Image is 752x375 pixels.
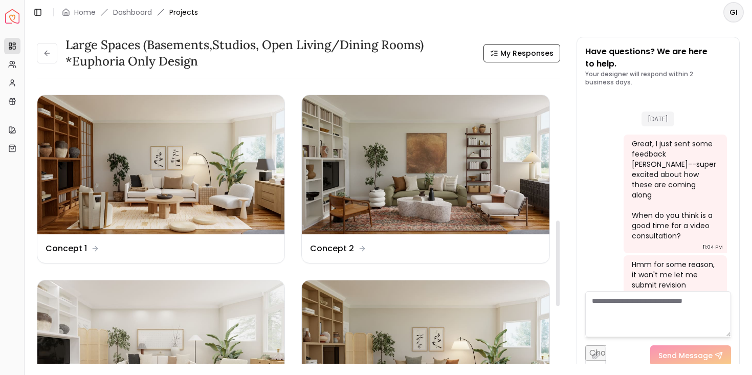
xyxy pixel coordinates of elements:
[724,3,743,21] span: GI
[74,7,96,17] a: Home
[723,2,744,23] button: GI
[5,9,19,24] img: Spacejoy Logo
[62,7,198,17] nav: breadcrumb
[5,9,19,24] a: Spacejoy
[642,112,674,126] span: [DATE]
[302,95,549,234] img: Concept 2
[113,7,152,17] a: Dashboard
[169,7,198,17] span: Projects
[483,44,560,62] button: My Responses
[703,242,723,252] div: 11:04 PM
[632,259,717,300] div: Hmm for some reason, it won't me let me submit revision requests for Concept 2
[46,242,87,255] dd: Concept 1
[585,70,732,86] p: Your designer will respond within 2 business days.
[301,95,549,263] a: Concept 2Concept 2
[585,46,732,70] p: Have questions? We are here to help.
[37,95,284,234] img: Concept 1
[37,95,285,263] a: Concept 1Concept 1
[310,242,354,255] dd: Concept 2
[500,48,554,58] span: My Responses
[65,37,475,70] h3: Large Spaces (Basements,Studios, Open living/dining rooms) *Euphoria Only Design
[632,139,717,241] div: Great, I just sent some feedback [PERSON_NAME]--super excited about how these are coming along Wh...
